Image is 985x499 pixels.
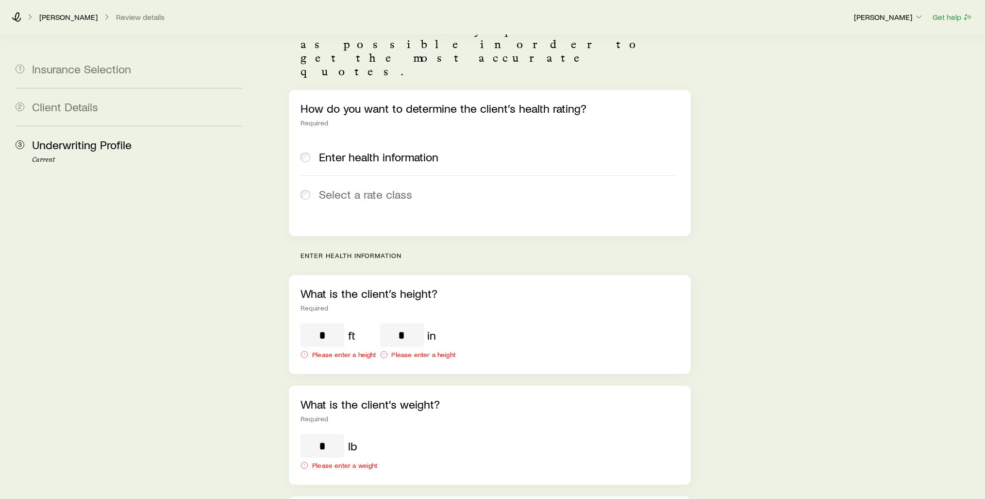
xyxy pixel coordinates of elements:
div: Please enter a height [301,351,376,359]
p: Enter health information [301,252,691,259]
p: Answer as many questions as possible in order to get the most accurate quotes. [301,24,679,78]
p: What is the client's weight? [301,397,679,411]
p: Current [32,156,242,164]
input: Enter health information [301,153,310,162]
div: Please enter a height [380,351,455,359]
div: Required [301,304,679,312]
div: in [428,328,436,342]
span: Enter health information [319,150,438,164]
p: What is the client’s height? [301,287,679,300]
span: Client Details [32,100,98,114]
p: How do you want to determine the client’s health rating? [301,102,679,115]
span: Underwriting Profile [32,138,132,152]
button: [PERSON_NAME] [853,12,924,23]
button: Get help [932,12,973,23]
span: Insurance Selection [32,62,131,76]
span: 3 [16,140,24,149]
div: ft [348,328,355,342]
div: lb [348,439,357,453]
div: Required [301,119,679,127]
div: Required [301,415,679,423]
input: Select a rate class [301,190,310,200]
div: Please enter a weight [301,462,377,469]
p: [PERSON_NAME] [854,12,924,22]
a: [PERSON_NAME] [39,13,98,22]
span: 2 [16,103,24,111]
span: Select a rate class [319,188,412,201]
button: Review details [116,13,165,22]
span: 1 [16,65,24,73]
